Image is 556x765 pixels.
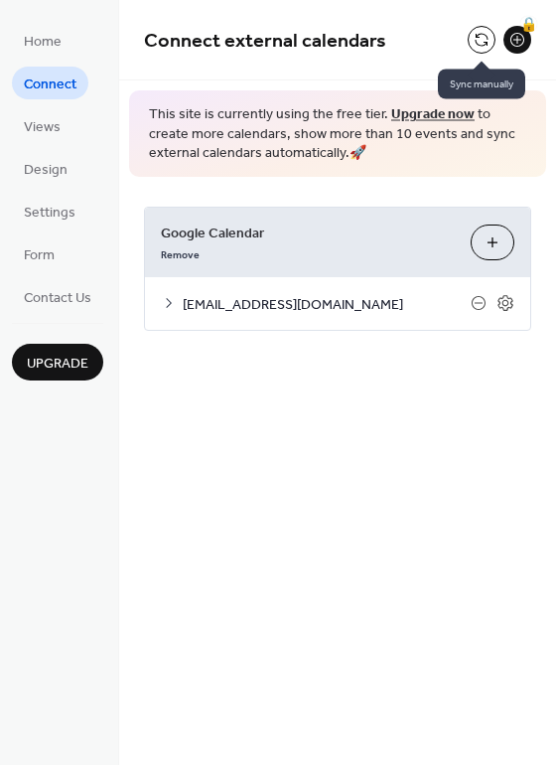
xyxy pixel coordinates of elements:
[12,109,72,142] a: Views
[24,245,55,266] span: Form
[391,101,475,128] a: Upgrade now
[24,160,68,181] span: Design
[183,294,471,315] span: [EMAIL_ADDRESS][DOMAIN_NAME]
[24,32,62,53] span: Home
[24,75,76,95] span: Connect
[149,105,526,164] span: This site is currently using the free tier. to create more calendars, show more than 10 events an...
[24,203,75,224] span: Settings
[27,354,88,375] span: Upgrade
[12,67,88,99] a: Connect
[24,288,91,309] span: Contact Us
[12,152,79,185] a: Design
[161,247,200,261] span: Remove
[24,117,61,138] span: Views
[161,223,455,243] span: Google Calendar
[12,344,103,381] button: Upgrade
[12,237,67,270] a: Form
[438,70,525,99] span: Sync manually
[144,22,386,61] span: Connect external calendars
[12,195,87,228] a: Settings
[12,24,73,57] a: Home
[12,280,103,313] a: Contact Us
